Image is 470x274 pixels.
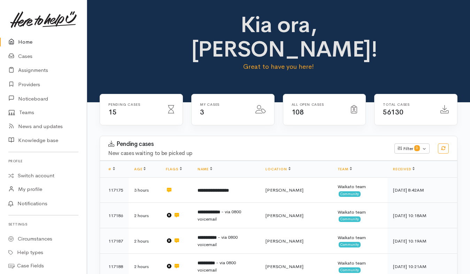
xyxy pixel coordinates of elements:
[265,167,290,171] a: Location
[129,178,160,203] td: 3 hours
[332,228,387,254] td: Waikato team
[393,167,415,171] a: Received
[8,156,78,166] h6: Profile
[200,108,204,117] span: 3
[265,187,303,193] span: [PERSON_NAME]
[108,150,386,156] h4: New cases waiting to be picked up
[332,203,387,228] td: Waikato team
[265,264,303,269] span: [PERSON_NAME]
[265,213,303,219] span: [PERSON_NAME]
[339,216,361,222] span: Community
[129,203,160,228] td: 2 hours
[108,103,160,106] h6: Pending cases
[198,234,238,247] span: - via 0800 voicemail
[166,167,182,171] a: Flags
[383,103,432,106] h6: Total cases
[394,143,430,154] button: Filter0
[387,178,457,203] td: [DATE] 8:42AM
[383,108,403,117] span: 56130
[198,167,212,171] a: Name
[108,167,115,171] a: #
[265,238,303,244] span: [PERSON_NAME]
[332,178,387,203] td: Waikato team
[100,203,129,228] td: 117186
[339,242,361,247] span: Community
[339,267,361,273] span: Community
[129,228,160,254] td: 2 hours
[338,167,352,171] a: Team
[198,260,236,273] span: - via 0800 voicemail
[191,62,366,72] p: Great to have you here!
[200,103,247,106] h6: My cases
[191,13,366,62] h1: Kia ora, [PERSON_NAME]!
[100,178,129,203] td: 117175
[198,209,241,222] span: - via 0800 voicemail
[8,220,78,229] h6: Settings
[387,228,457,254] td: [DATE] 10:19AM
[387,203,457,228] td: [DATE] 10:18AM
[414,145,420,151] span: 0
[108,141,386,148] h3: Pending cases
[339,191,361,197] span: Community
[292,108,304,117] span: 108
[108,108,116,117] span: 15
[134,167,146,171] a: Age
[292,103,343,106] h6: All Open cases
[100,228,129,254] td: 117187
